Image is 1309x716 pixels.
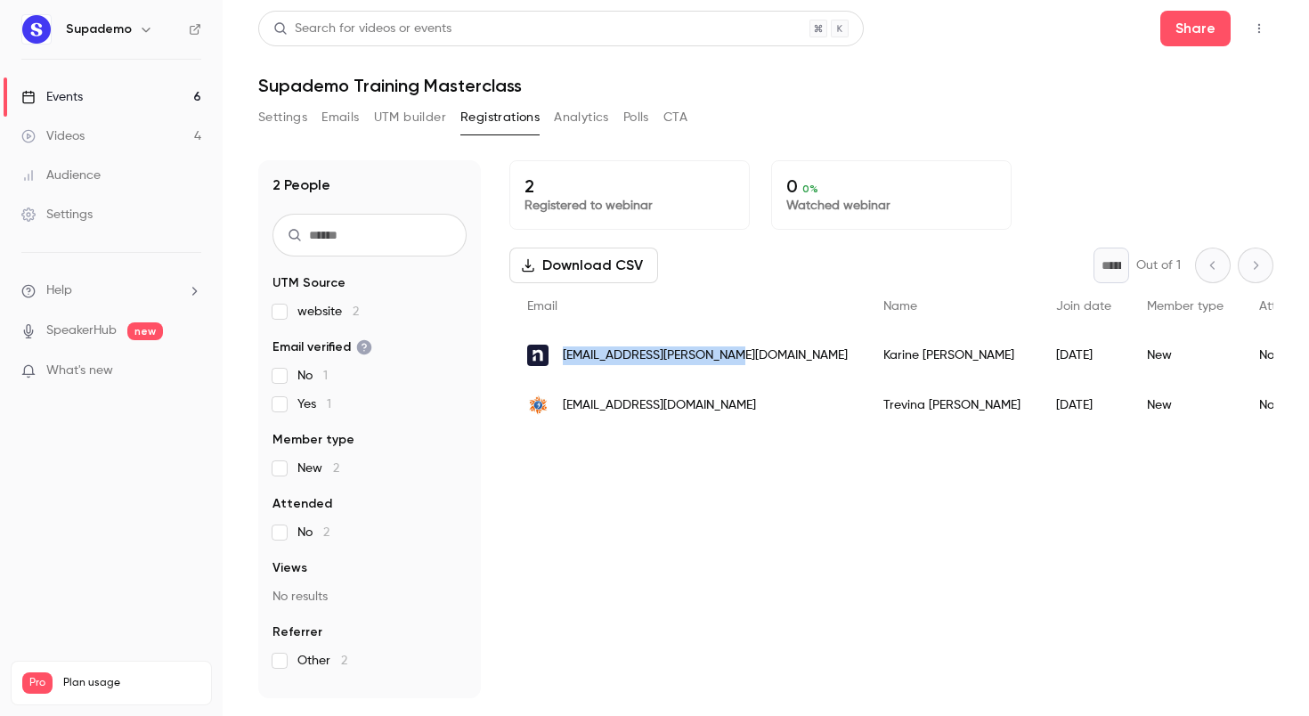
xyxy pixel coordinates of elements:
[46,362,113,380] span: What's new
[297,303,359,321] span: website
[323,370,328,382] span: 1
[527,345,549,366] img: novisto.com
[272,559,307,577] span: Views
[66,20,132,38] h6: Supademo
[866,330,1038,380] div: Karine [PERSON_NAME]
[323,526,329,539] span: 2
[22,15,51,44] img: Supademo
[341,655,347,667] span: 2
[272,338,372,356] span: Email verified
[297,367,328,385] span: No
[21,88,83,106] div: Events
[21,127,85,145] div: Videos
[1147,300,1224,313] span: Member type
[327,398,331,411] span: 1
[663,103,687,132] button: CTA
[272,274,467,670] section: facet-groups
[297,460,339,477] span: New
[563,346,848,365] span: [EMAIL_ADDRESS][PERSON_NAME][DOMAIN_NAME]
[374,103,446,132] button: UTM builder
[46,321,117,340] a: SpeakerHub
[509,248,658,283] button: Download CSV
[1129,380,1241,430] div: New
[333,462,339,475] span: 2
[272,274,346,292] span: UTM Source
[1038,330,1129,380] div: [DATE]
[524,175,735,197] p: 2
[321,103,359,132] button: Emails
[527,300,557,313] span: Email
[1056,300,1111,313] span: Join date
[786,197,996,215] p: Watched webinar
[272,431,354,449] span: Member type
[883,300,917,313] span: Name
[1160,11,1231,46] button: Share
[272,495,332,513] span: Attended
[527,395,549,416] img: ecarevault.com
[258,103,307,132] button: Settings
[258,75,1273,96] h1: Supademo Training Masterclass
[297,395,331,413] span: Yes
[554,103,609,132] button: Analytics
[1136,256,1181,274] p: Out of 1
[563,396,756,415] span: [EMAIL_ADDRESS][DOMAIN_NAME]
[22,672,53,694] span: Pro
[21,206,93,224] div: Settings
[272,588,467,606] p: No results
[786,175,996,197] p: 0
[180,363,201,379] iframe: Noticeable Trigger
[524,197,735,215] p: Registered to webinar
[802,183,818,195] span: 0 %
[273,20,451,38] div: Search for videos or events
[21,281,201,300] li: help-dropdown-opener
[127,322,163,340] span: new
[272,175,330,196] h1: 2 People
[297,524,329,541] span: No
[353,305,359,318] span: 2
[21,167,101,184] div: Audience
[1129,330,1241,380] div: New
[866,380,1038,430] div: Trevina [PERSON_NAME]
[297,652,347,670] span: Other
[63,676,200,690] span: Plan usage
[460,103,540,132] button: Registrations
[46,281,72,300] span: Help
[623,103,649,132] button: Polls
[1038,380,1129,430] div: [DATE]
[272,623,322,641] span: Referrer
